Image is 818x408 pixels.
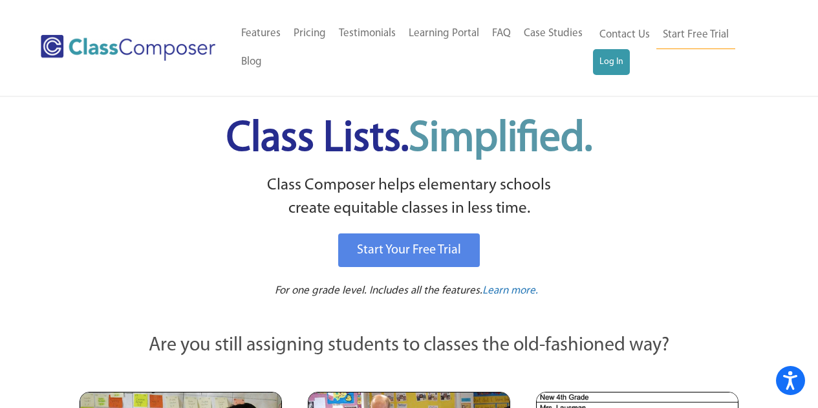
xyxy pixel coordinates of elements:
[275,285,482,296] span: For one grade level. Includes all the features.
[656,21,735,50] a: Start Free Trial
[41,35,215,61] img: Class Composer
[235,19,593,76] nav: Header Menu
[482,283,538,299] a: Learn more.
[486,19,517,48] a: FAQ
[593,21,656,49] a: Contact Us
[287,19,332,48] a: Pricing
[357,244,461,257] span: Start Your Free Trial
[78,174,741,221] p: Class Composer helps elementary schools create equitable classes in less time.
[80,332,739,360] p: Are you still assigning students to classes the old-fashioned way?
[338,233,480,267] a: Start Your Free Trial
[332,19,402,48] a: Testimonials
[226,118,592,160] span: Class Lists.
[593,21,768,75] nav: Header Menu
[235,19,287,48] a: Features
[517,19,589,48] a: Case Studies
[593,49,630,75] a: Log In
[235,48,268,76] a: Blog
[482,285,538,296] span: Learn more.
[402,19,486,48] a: Learning Portal
[409,118,592,160] span: Simplified.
